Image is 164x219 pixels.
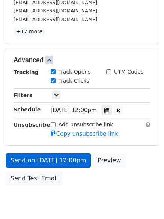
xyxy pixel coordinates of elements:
a: Send Test Email [6,171,63,186]
a: Preview [93,153,126,168]
label: Add unsubscribe link [59,121,113,129]
small: [EMAIL_ADDRESS][DOMAIN_NAME] [14,16,97,22]
a: Copy unsubscribe link [51,130,118,137]
span: [DATE] 12:00pm [51,107,97,114]
iframe: Chat Widget [126,183,164,219]
a: +12 more [14,27,45,36]
a: Send on [DATE] 12:00pm [6,153,91,168]
strong: Tracking [14,69,39,75]
label: Track Clicks [59,77,89,85]
small: [EMAIL_ADDRESS][DOMAIN_NAME] [14,8,97,13]
label: Track Opens [59,68,91,76]
label: UTM Codes [114,68,143,76]
strong: Filters [14,92,33,98]
strong: Unsubscribe [14,122,50,128]
h5: Advanced [14,56,150,64]
strong: Schedule [14,106,41,112]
